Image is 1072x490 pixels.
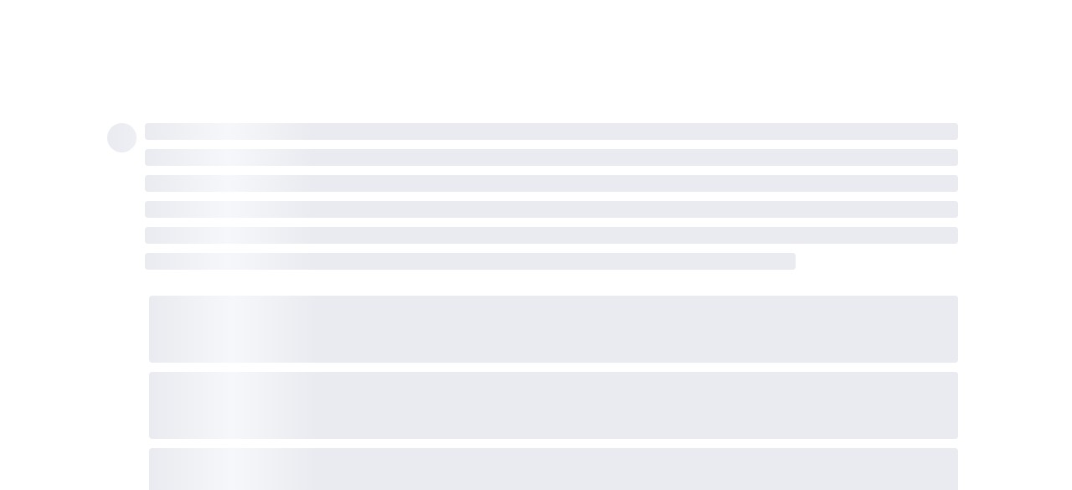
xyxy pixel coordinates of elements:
[149,296,958,363] span: ‌
[145,123,958,140] span: ‌
[145,201,958,218] span: ‌
[107,123,137,152] span: ‌
[145,253,796,270] span: ‌
[145,175,958,192] span: ‌
[145,149,958,166] span: ‌
[149,372,958,439] span: ‌
[145,227,958,244] span: ‌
